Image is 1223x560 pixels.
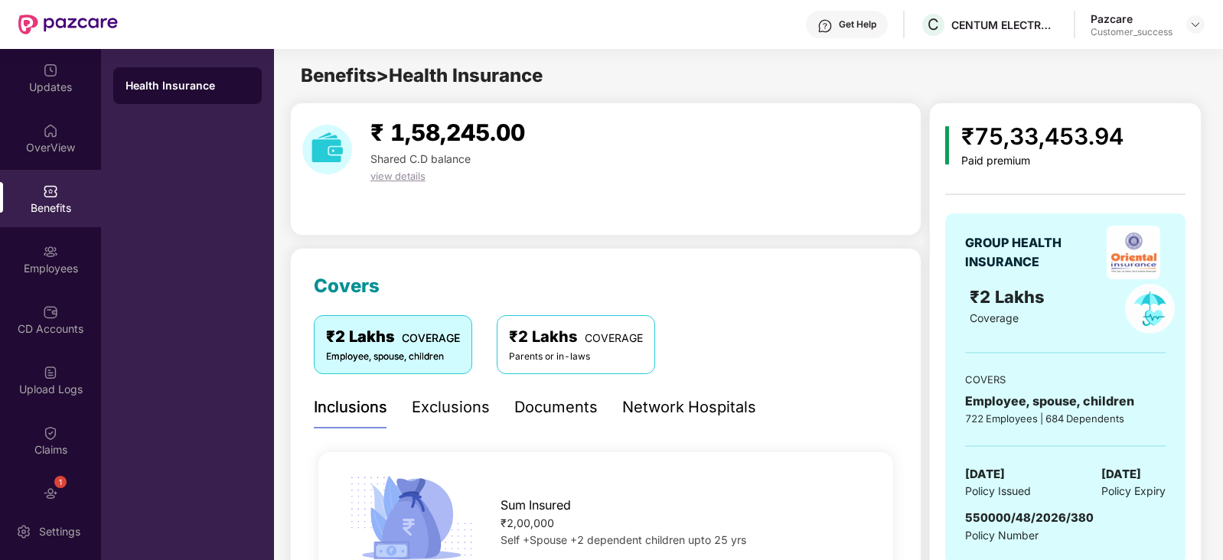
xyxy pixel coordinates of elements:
[43,486,58,501] img: svg+xml;base64,PHN2ZyBpZD0iRW5kb3JzZW1lbnRzIiB4bWxucz0iaHR0cDovL3d3dy53My5vcmcvMjAwMC9zdmciIHdpZH...
[43,365,58,380] img: svg+xml;base64,PHN2ZyBpZD0iVXBsb2FkX0xvZ3MiIGRhdGEtbmFtZT0iVXBsb2FkIExvZ3MiIHhtbG5zPSJodHRwOi8vd3...
[370,170,426,182] span: view details
[961,119,1124,155] div: ₹75,33,453.94
[43,304,58,320] img: svg+xml;base64,PHN2ZyBpZD0iQ0RfQWNjb3VudHMiIGRhdGEtbmFtZT0iQ0QgQWNjb3VudHMiIHhtbG5zPSJodHRwOi8vd3...
[43,425,58,441] img: svg+xml;base64,PHN2ZyBpZD0iQ2xhaW0iIHhtbG5zPSJodHRwOi8vd3d3LnczLm9yZy8yMDAwL3N2ZyIgd2lkdGg9IjIwIi...
[43,244,58,259] img: svg+xml;base64,PHN2ZyBpZD0iRW1wbG95ZWVzIiB4bWxucz0iaHR0cDovL3d3dy53My5vcmcvMjAwMC9zdmciIHdpZHRoPS...
[965,392,1166,411] div: Employee, spouse, children
[970,311,1019,324] span: Coverage
[965,510,1094,525] span: 550000/48/2026/380
[326,325,460,349] div: ₹2 Lakhs
[43,123,58,138] img: svg+xml;base64,PHN2ZyBpZD0iSG9tZSIgeG1sbnM9Imh0dHA6Ly93d3cudzMub3JnLzIwMDAvc3ZnIiB3aWR0aD0iMjAiIG...
[501,496,571,515] span: Sum Insured
[951,18,1058,32] div: CENTUM ELECTRONICS LIMITED
[928,15,939,34] span: C
[402,331,460,344] span: COVERAGE
[1091,26,1172,38] div: Customer_success
[1101,465,1141,483] span: [DATE]
[314,275,380,297] span: Covers
[965,372,1166,387] div: COVERS
[126,78,249,93] div: Health Insurance
[16,524,31,539] img: svg+xml;base64,PHN2ZyBpZD0iU2V0dGluZy0yMHgyMCIgeG1sbnM9Imh0dHA6Ly93d3cudzMub3JnLzIwMDAvc3ZnIiB3aW...
[412,396,490,419] div: Exclusions
[509,325,643,349] div: ₹2 Lakhs
[54,476,67,488] div: 1
[302,125,352,174] img: download
[1189,18,1202,31] img: svg+xml;base64,PHN2ZyBpZD0iRHJvcGRvd24tMzJ4MzIiIHhtbG5zPSJodHRwOi8vd3d3LnczLm9yZy8yMDAwL3N2ZyIgd2...
[1101,483,1166,500] span: Policy Expiry
[965,483,1031,500] span: Policy Issued
[18,15,118,34] img: New Pazcare Logo
[965,465,1005,483] span: [DATE]
[945,126,949,164] img: icon
[965,233,1099,272] div: GROUP HEALTH INSURANCE
[965,411,1166,426] div: 722 Employees | 684 Dependents
[1125,284,1175,334] img: policyIcon
[501,515,868,532] div: ₹2,00,000
[1107,226,1160,279] img: insurerLogo
[370,119,525,146] span: ₹ 1,58,245.00
[43,184,58,199] img: svg+xml;base64,PHN2ZyBpZD0iQmVuZWZpdHMiIHhtbG5zPSJodHRwOi8vd3d3LnczLm9yZy8yMDAwL3N2ZyIgd2lkdGg9Ij...
[1091,11,1172,26] div: Pazcare
[301,64,543,86] span: Benefits > Health Insurance
[43,63,58,78] img: svg+xml;base64,PHN2ZyBpZD0iVXBkYXRlZCIgeG1sbnM9Imh0dHA6Ly93d3cudzMub3JnLzIwMDAvc3ZnIiB3aWR0aD0iMj...
[622,396,756,419] div: Network Hospitals
[370,152,471,165] span: Shared C.D balance
[839,18,876,31] div: Get Help
[970,287,1049,307] span: ₹2 Lakhs
[585,331,643,344] span: COVERAGE
[961,155,1124,168] div: Paid premium
[509,350,643,364] div: Parents or in-laws
[817,18,833,34] img: svg+xml;base64,PHN2ZyBpZD0iSGVscC0zMngzMiIgeG1sbnM9Imh0dHA6Ly93d3cudzMub3JnLzIwMDAvc3ZnIiB3aWR0aD...
[501,533,746,546] span: Self +Spouse +2 dependent children upto 25 yrs
[314,396,387,419] div: Inclusions
[326,350,460,364] div: Employee, spouse, children
[965,529,1039,542] span: Policy Number
[34,524,85,539] div: Settings
[514,396,598,419] div: Documents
